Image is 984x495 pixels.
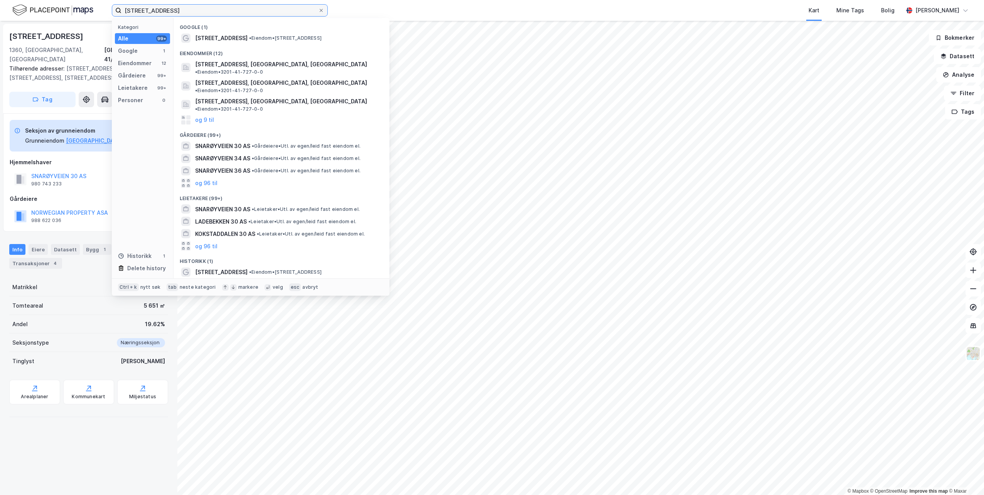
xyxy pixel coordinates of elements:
div: Google [118,46,138,56]
div: tab [167,283,178,291]
div: 988 622 036 [31,217,61,224]
div: Andel [12,320,28,329]
div: Transaksjoner [9,258,62,269]
div: Leietakere (99+) [174,189,389,203]
button: [GEOGRAPHIC_DATA], 41/727 [66,136,145,145]
span: [STREET_ADDRESS] [195,34,248,43]
span: [STREET_ADDRESS] [195,268,248,277]
div: Kontrollprogram for chat [945,458,984,495]
button: Analyse [936,67,981,82]
span: Gårdeiere • Utl. av egen/leid fast eiendom el. [252,143,361,149]
div: Gårdeiere [118,71,146,80]
span: Leietaker • Utl. av egen/leid fast eiendom el. [252,206,360,212]
div: 99+ [156,72,167,79]
button: og 9 til [195,115,214,125]
div: Info [9,244,25,255]
div: Kommunekart [72,394,105,400]
span: • [252,206,254,212]
div: Grunneiendom [25,136,64,145]
div: Hjemmelshaver [10,158,168,167]
span: • [195,88,197,93]
div: Historikk [118,251,152,261]
span: • [252,155,254,161]
div: esc [289,283,301,291]
input: Søk på adresse, matrikkel, gårdeiere, leietakere eller personer [121,5,318,16]
a: Mapbox [848,488,869,494]
span: SNARØYVEIEN 36 AS [195,166,250,175]
button: Bokmerker [929,30,981,45]
button: Filter [944,86,981,101]
div: Seksjon av grunneiendom [25,126,145,135]
div: nytt søk [140,284,161,290]
div: markere [238,284,258,290]
span: SNARØYVEIEN 30 AS [195,205,250,214]
button: og 96 til [195,178,217,188]
span: Gårdeiere • Utl. av egen/leid fast eiendom el. [252,155,361,162]
div: Google (1) [174,18,389,32]
span: Eiendom • 3201-41-727-0-0 [195,69,263,75]
div: Personer [118,96,143,105]
div: Gårdeiere [10,194,168,204]
span: SNARØYVEIEN 30 AS [195,141,250,151]
span: • [249,35,251,41]
div: Eiendommer [118,59,152,68]
div: 1 [101,246,108,253]
div: Bygg [83,244,111,255]
div: 1 [161,48,167,54]
div: 980 743 233 [31,181,62,187]
button: Datasett [934,49,981,64]
div: Delete history [127,264,166,273]
span: [STREET_ADDRESS], [GEOGRAPHIC_DATA], [GEOGRAPHIC_DATA] [195,78,367,88]
span: LADEBEKKEN 30 AS [195,217,247,226]
div: 4 [51,259,59,267]
button: og 96 til [195,241,217,251]
div: Gårdeiere (99+) [174,126,389,140]
a: Improve this map [910,488,948,494]
div: [PERSON_NAME] [915,6,959,15]
img: logo.f888ab2527a4732fd821a326f86c7f29.svg [12,3,93,17]
div: Eiere [29,244,48,255]
span: SNARØYVEIEN 34 AS [195,154,250,163]
div: [STREET_ADDRESS] [9,30,85,42]
span: Eiendom • [STREET_ADDRESS] [249,35,322,41]
div: Kart [809,6,819,15]
div: 12 [161,60,167,66]
div: 5 651 ㎡ [144,301,165,310]
span: KOKSTADDALEN 30 AS [195,229,255,239]
span: [STREET_ADDRESS], [GEOGRAPHIC_DATA], [GEOGRAPHIC_DATA] [195,60,367,69]
span: Leietaker • Utl. av egen/leid fast eiendom el. [257,231,365,237]
div: Bolig [881,6,895,15]
div: Eiendommer (12) [174,44,389,58]
div: Matrikkel [12,283,37,292]
button: Tags [945,104,981,120]
span: • [195,106,197,112]
span: Eiendom • 3201-41-727-0-0 [195,88,263,94]
div: 99+ [156,35,167,42]
span: Eiendom • 3201-41-727-0-0 [195,106,263,112]
div: [STREET_ADDRESS], [STREET_ADDRESS], [STREET_ADDRESS] [9,64,162,82]
span: Leietaker • Utl. av egen/leid fast eiendom el. [248,219,356,225]
div: Ctrl + k [118,283,139,291]
div: 0 [161,97,167,103]
div: [PERSON_NAME] [121,357,165,366]
div: Datasett [51,244,80,255]
span: • [195,69,197,75]
div: neste kategori [180,284,216,290]
span: • [249,269,251,275]
div: Seksjonstype [12,338,49,347]
iframe: Chat Widget [945,458,984,495]
div: Kategori [118,24,170,30]
span: • [248,219,251,224]
span: Eiendom • [STREET_ADDRESS] [249,269,322,275]
span: Gårdeiere • Utl. av egen/leid fast eiendom el. [252,168,361,174]
span: [STREET_ADDRESS], [GEOGRAPHIC_DATA], [GEOGRAPHIC_DATA] [195,97,367,106]
div: 99+ [156,85,167,91]
button: Tag [9,92,76,107]
div: 1 [161,253,167,259]
div: 1360, [GEOGRAPHIC_DATA], [GEOGRAPHIC_DATA] [9,45,104,64]
span: • [257,231,259,237]
span: • [252,168,254,173]
div: Tinglyst [12,357,34,366]
div: velg [273,284,283,290]
div: 19.62% [145,320,165,329]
